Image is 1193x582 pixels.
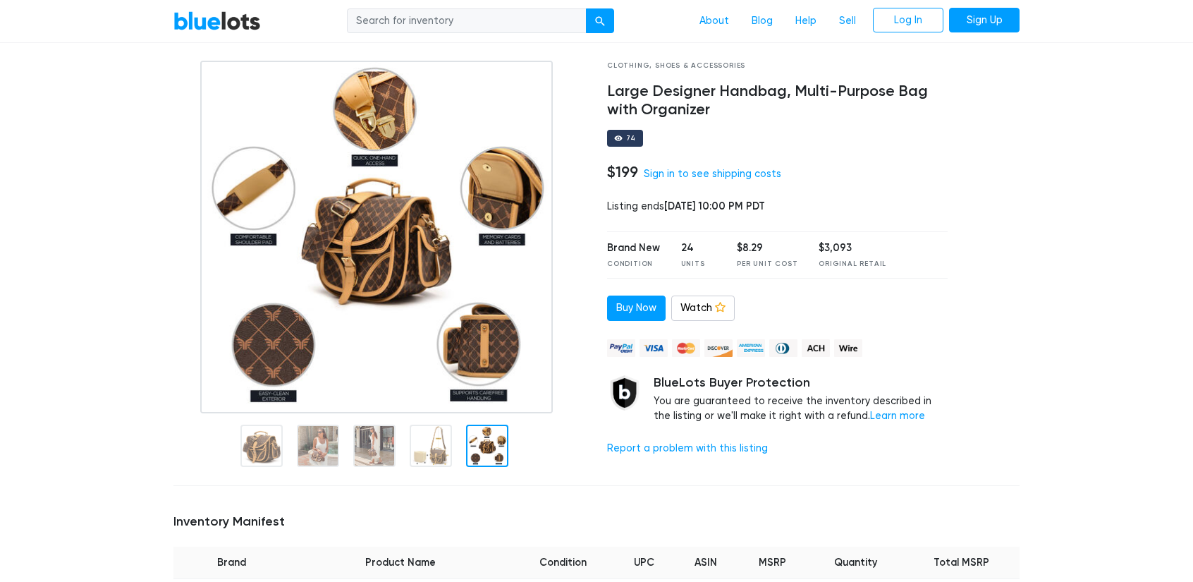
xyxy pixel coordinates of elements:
th: UPC [615,547,675,579]
a: Buy Now [607,296,666,321]
h4: Large Designer Handbag, Multi-Purpose Bag with Organizer [607,83,948,119]
h5: Inventory Manifest [173,514,1020,530]
th: Quantity [808,547,904,579]
a: Sign in to see shipping costs [644,168,781,180]
div: $8.29 [737,241,797,256]
img: visa-79caf175f036a155110d1892330093d4c38f53c55c9ec9e2c3a54a56571784bb.png [640,339,668,357]
img: buyer_protection_shield-3b65640a83011c7d3ede35a8e5a80bfdfaa6a97447f0071c1475b91a4b0b3d01.png [607,375,642,411]
a: Log In [873,8,943,33]
span: [DATE] 10:00 PM PDT [664,200,765,212]
div: Brand New [607,241,660,256]
img: ach-b7992fed28a4f97f893c574229be66187b9afb3f1a8d16a4691d3d3140a8ab00.png [802,339,830,357]
div: Per Unit Cost [737,259,797,269]
div: You are guaranteed to receive the inventory described in the listing or we'll make it right with ... [654,375,948,424]
a: Sign Up [949,8,1020,33]
th: MSRP [737,547,808,579]
th: Product Name [289,547,512,579]
a: Report a problem with this listing [607,442,768,454]
img: discover-82be18ecfda2d062aad2762c1ca80e2d36a4073d45c9e0ffae68cd515fbd3d32.png [704,339,733,357]
img: wire-908396882fe19aaaffefbd8e17b12f2f29708bd78693273c0e28e3a24408487f.png [834,339,862,357]
div: Original Retail [819,259,886,269]
div: 24 [681,241,716,256]
th: ASIN [674,547,737,579]
th: Condition [512,547,614,579]
a: About [688,8,740,35]
a: Sell [828,8,867,35]
th: Total MSRP [904,547,1020,579]
img: american_express-ae2a9f97a040b4b41f6397f7637041a5861d5f99d0716c09922aba4e24c8547d.png [737,339,765,357]
div: 74 [626,135,636,142]
div: Condition [607,259,660,269]
a: Help [784,8,828,35]
div: Units [681,259,716,269]
div: Clothing, Shoes & Accessories [607,61,948,71]
img: mastercard-42073d1d8d11d6635de4c079ffdb20a4f30a903dc55d1612383a1b395dd17f39.png [672,339,700,357]
a: Blog [740,8,784,35]
div: $3,093 [819,241,886,256]
th: Brand [173,547,289,579]
h4: $199 [607,163,638,181]
img: c5e57272-154e-4225-a4e4-137677f66dbf-1739154132.jpg [200,61,553,413]
img: paypal_credit-80455e56f6e1299e8d57f40c0dcee7b8cd4ae79b9eccbfc37e2480457ba36de9.png [607,339,635,357]
h5: BlueLots Buyer Protection [654,375,948,391]
a: Learn more [870,410,925,422]
input: Search for inventory [347,8,587,34]
div: Listing ends [607,199,948,214]
a: BlueLots [173,11,261,31]
a: Watch [671,296,735,321]
img: diners_club-c48f30131b33b1bb0e5d0e2dbd43a8bea4cb12cb2961413e2f4250e06c020426.png [769,339,797,357]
